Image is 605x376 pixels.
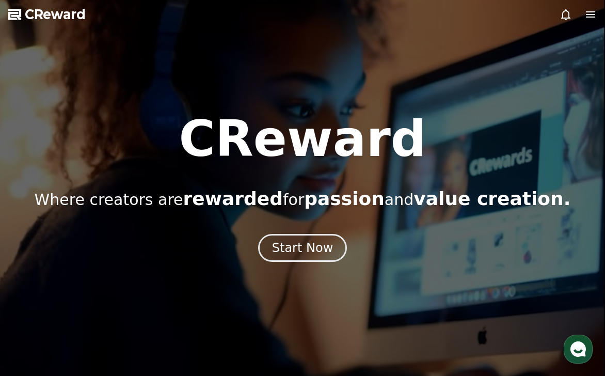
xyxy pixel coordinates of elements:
[3,290,68,316] a: Home
[86,306,116,315] span: Messages
[304,188,385,209] span: passion
[8,6,86,23] a: CReward
[272,240,333,256] div: Start Now
[68,290,133,316] a: Messages
[35,189,571,209] p: Where creators are for and
[179,114,426,164] h1: CReward
[258,244,347,254] a: Start Now
[133,290,198,316] a: Settings
[153,306,178,314] span: Settings
[25,6,86,23] span: CReward
[26,306,44,314] span: Home
[183,188,283,209] span: rewarded
[258,234,347,262] button: Start Now
[413,188,570,209] span: value creation.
